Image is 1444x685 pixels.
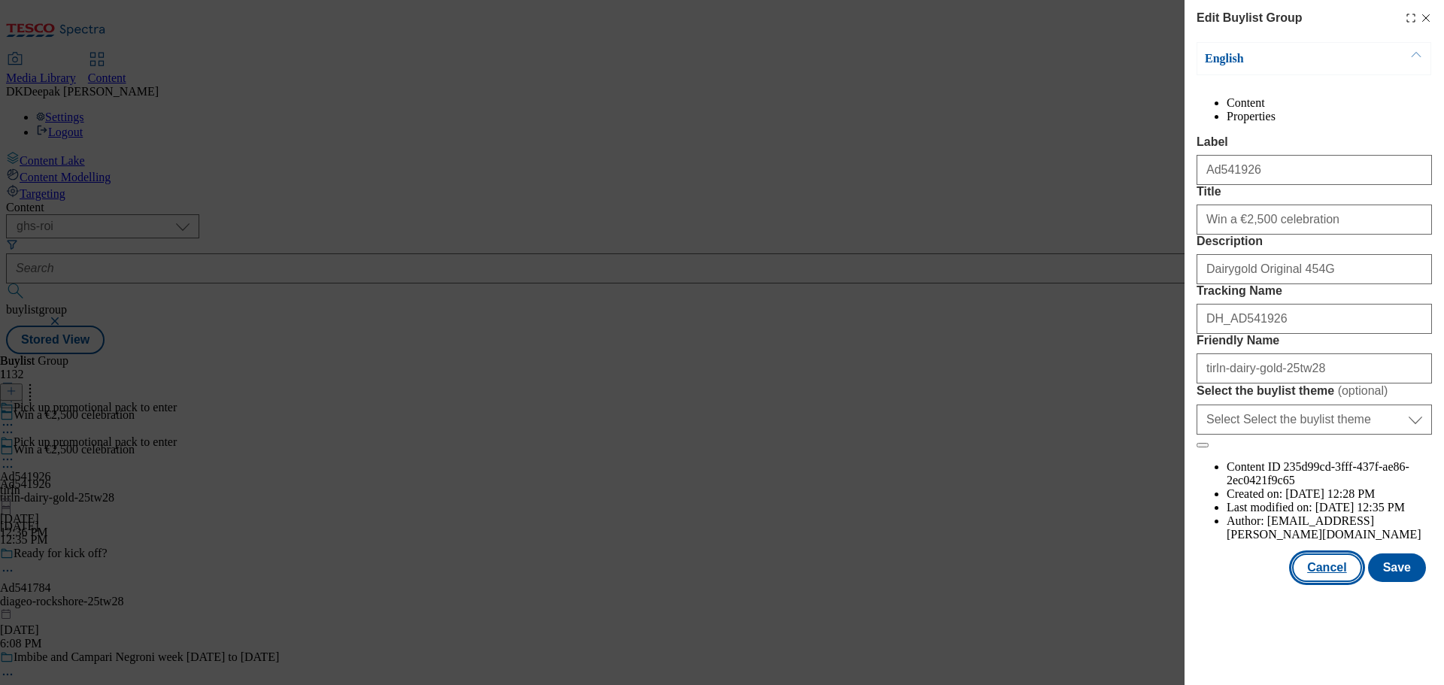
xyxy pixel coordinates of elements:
h4: Edit Buylist Group [1197,9,1302,27]
label: Label [1197,135,1432,149]
input: Enter Title [1197,205,1432,235]
li: Content ID [1227,460,1432,487]
button: Cancel [1292,553,1361,582]
p: English [1205,51,1363,66]
li: Content [1227,96,1432,110]
label: Select the buylist theme [1197,383,1432,399]
span: 235d99cd-3fff-437f-ae86-2ec0421f9c65 [1227,460,1409,486]
li: Properties [1227,110,1432,123]
label: Title [1197,185,1432,199]
span: [EMAIL_ADDRESS][PERSON_NAME][DOMAIN_NAME] [1227,514,1421,541]
label: Friendly Name [1197,334,1432,347]
li: Last modified on: [1227,501,1432,514]
input: Enter Description [1197,254,1432,284]
input: Enter Tracking Name [1197,304,1432,334]
input: Enter Label [1197,155,1432,185]
li: Created on: [1227,487,1432,501]
span: [DATE] 12:35 PM [1315,501,1405,514]
label: Description [1197,235,1432,248]
li: Author: [1227,514,1432,541]
span: ( optional ) [1338,384,1388,397]
span: [DATE] 12:28 PM [1285,487,1375,500]
label: Tracking Name [1197,284,1432,298]
input: Enter Friendly Name [1197,353,1432,383]
button: Save [1368,553,1426,582]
